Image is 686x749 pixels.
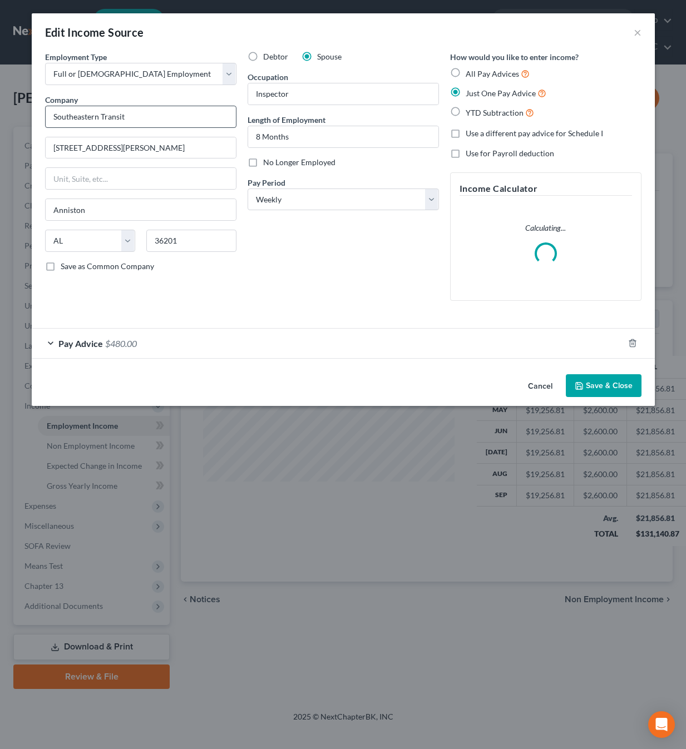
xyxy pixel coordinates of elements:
span: Just One Pay Advice [466,88,536,98]
span: All Pay Advices [466,69,519,78]
span: No Longer Employed [263,157,335,167]
input: -- [248,83,438,105]
button: Cancel [519,375,561,398]
input: Search company by name... [45,106,236,128]
label: Length of Employment [248,114,325,126]
label: How would you like to enter income? [450,51,579,63]
span: Use for Payroll deduction [466,148,554,158]
button: Save & Close [566,374,641,398]
button: × [634,26,641,39]
label: Occupation [248,71,288,83]
span: Debtor [263,52,288,61]
span: Company [45,95,78,105]
span: Save as Common Company [61,261,154,271]
p: Calculating... [460,222,632,234]
h5: Income Calculator [460,182,632,196]
input: Enter address... [46,137,236,158]
input: Unit, Suite, etc... [46,168,236,189]
div: Edit Income Source [45,24,144,40]
span: Pay Period [248,178,285,187]
span: Spouse [317,52,342,61]
span: Pay Advice [58,338,103,349]
input: Enter zip... [146,230,236,252]
span: Use a different pay advice for Schedule I [466,128,603,138]
span: YTD Subtraction [466,108,524,117]
input: ex: 2 years [248,126,438,147]
div: Open Intercom Messenger [648,711,675,738]
input: Enter city... [46,199,236,220]
span: $480.00 [105,338,137,349]
span: Employment Type [45,52,107,62]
